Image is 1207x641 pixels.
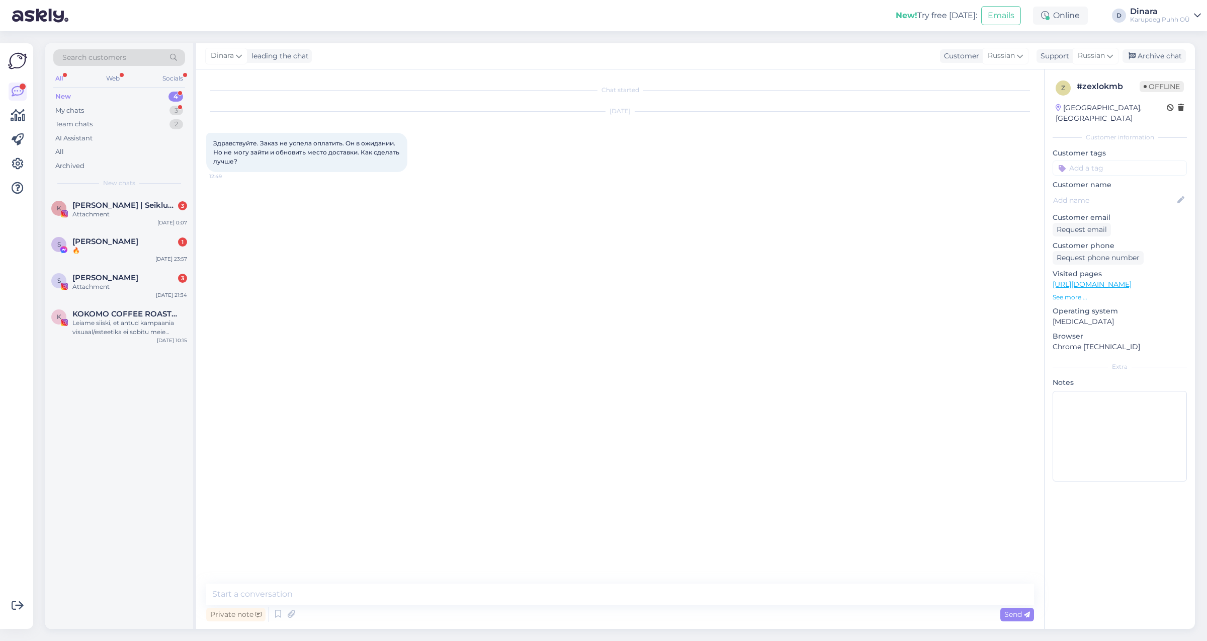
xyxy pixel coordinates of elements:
[1053,161,1187,176] input: Add a tag
[1053,180,1187,190] p: Customer name
[1053,251,1144,265] div: Request phone number
[157,219,187,226] div: [DATE] 0:07
[209,173,247,180] span: 12:49
[1061,84,1065,92] span: z
[1130,8,1201,24] a: DinaraKarupoeg Puhh OÜ
[1004,610,1030,619] span: Send
[1130,16,1190,24] div: Karupoeg Puhh OÜ
[1112,9,1126,23] div: D
[160,72,185,85] div: Socials
[72,201,177,210] span: Kristin Indov | Seiklused koos lastega
[1053,148,1187,158] p: Customer tags
[157,337,187,344] div: [DATE] 10:15
[206,86,1034,95] div: Chat started
[213,139,401,165] span: Здравствуйте. Заказ не успела оплатить. Он в ожидании. Но не могу зайти и обновить место доставки...
[55,147,64,157] div: All
[1056,103,1167,124] div: [GEOGRAPHIC_DATA], [GEOGRAPHIC_DATA]
[72,210,187,219] div: Attachment
[53,72,65,85] div: All
[57,241,61,248] span: S
[55,161,84,171] div: Archived
[57,313,61,320] span: K
[988,50,1015,61] span: Russian
[178,201,187,210] div: 3
[1053,306,1187,316] p: Operating system
[1033,7,1088,25] div: Online
[72,318,187,337] div: Leiame siiski, et antud kampaania visuaal/esteetika ei sobitu meie brändiga. Ehk leiate koostööks...
[896,11,917,20] b: New!
[168,92,183,102] div: 4
[104,72,122,85] div: Web
[1053,293,1187,302] p: See more ...
[1053,195,1175,206] input: Add name
[1123,49,1186,63] div: Archive chat
[72,246,187,255] div: 🔥
[155,255,187,263] div: [DATE] 23:57
[1130,8,1190,16] div: Dinara
[55,133,93,143] div: AI Assistant
[1037,51,1069,61] div: Support
[206,608,266,621] div: Private note
[940,51,979,61] div: Customer
[72,309,177,318] span: KOKOMO COFFEE ROASTERS
[156,291,187,299] div: [DATE] 21:34
[1053,316,1187,327] p: [MEDICAL_DATA]
[55,92,71,102] div: New
[896,10,977,22] div: Try free [DATE]:
[57,204,61,212] span: K
[57,277,61,284] span: S
[169,119,183,129] div: 2
[211,50,234,61] span: Dinara
[1053,212,1187,223] p: Customer email
[178,237,187,247] div: 1
[1053,269,1187,279] p: Visited pages
[206,107,1034,116] div: [DATE]
[8,51,27,70] img: Askly Logo
[55,119,93,129] div: Team chats
[1053,331,1187,342] p: Browser
[1053,223,1111,236] div: Request email
[1140,81,1184,92] span: Offline
[1078,50,1105,61] span: Russian
[1077,81,1140,93] div: # zexlokmb
[981,6,1021,25] button: Emails
[72,282,187,291] div: Attachment
[1053,377,1187,388] p: Notes
[1053,342,1187,352] p: Chrome [TECHNICAL_ID]
[247,51,309,61] div: leading the chat
[178,274,187,283] div: 3
[62,52,126,63] span: Search customers
[72,273,138,282] span: Sigrid
[1053,362,1187,371] div: Extra
[55,106,84,116] div: My chats
[169,106,183,116] div: 3
[1053,241,1187,251] p: Customer phone
[1053,133,1187,142] div: Customer information
[103,179,135,188] span: New chats
[1053,280,1132,289] a: [URL][DOMAIN_NAME]
[72,237,138,246] span: Stella Jaska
